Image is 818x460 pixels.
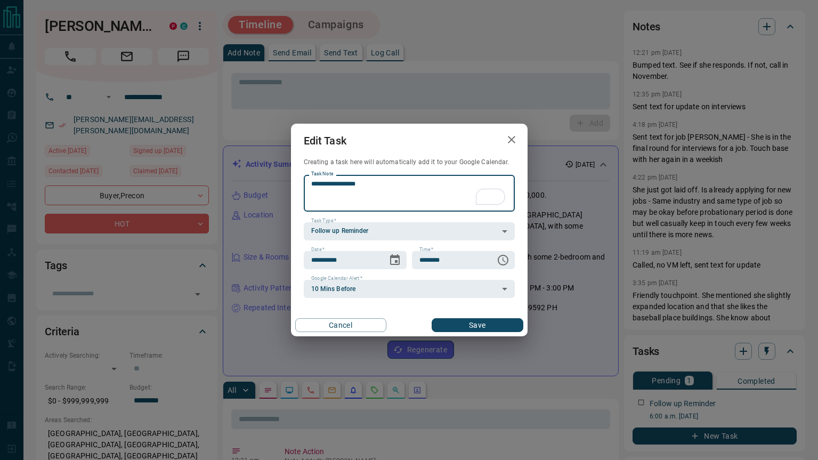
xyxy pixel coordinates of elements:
[432,318,523,332] button: Save
[492,249,514,271] button: Choose time, selected time is 6:00 AM
[304,158,515,167] p: Creating a task here will automatically add it to your Google Calendar.
[311,217,336,224] label: Task Type
[295,318,386,332] button: Cancel
[304,222,515,240] div: Follow up Reminder
[304,280,515,298] div: 10 Mins Before
[311,180,507,207] textarea: To enrich screen reader interactions, please activate Accessibility in Grammarly extension settings
[311,275,362,282] label: Google Calendar Alert
[311,246,325,253] label: Date
[419,246,433,253] label: Time
[291,124,359,158] h2: Edit Task
[311,171,333,177] label: Task Note
[384,249,406,271] button: Choose date, selected date is Apr 15, 2026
